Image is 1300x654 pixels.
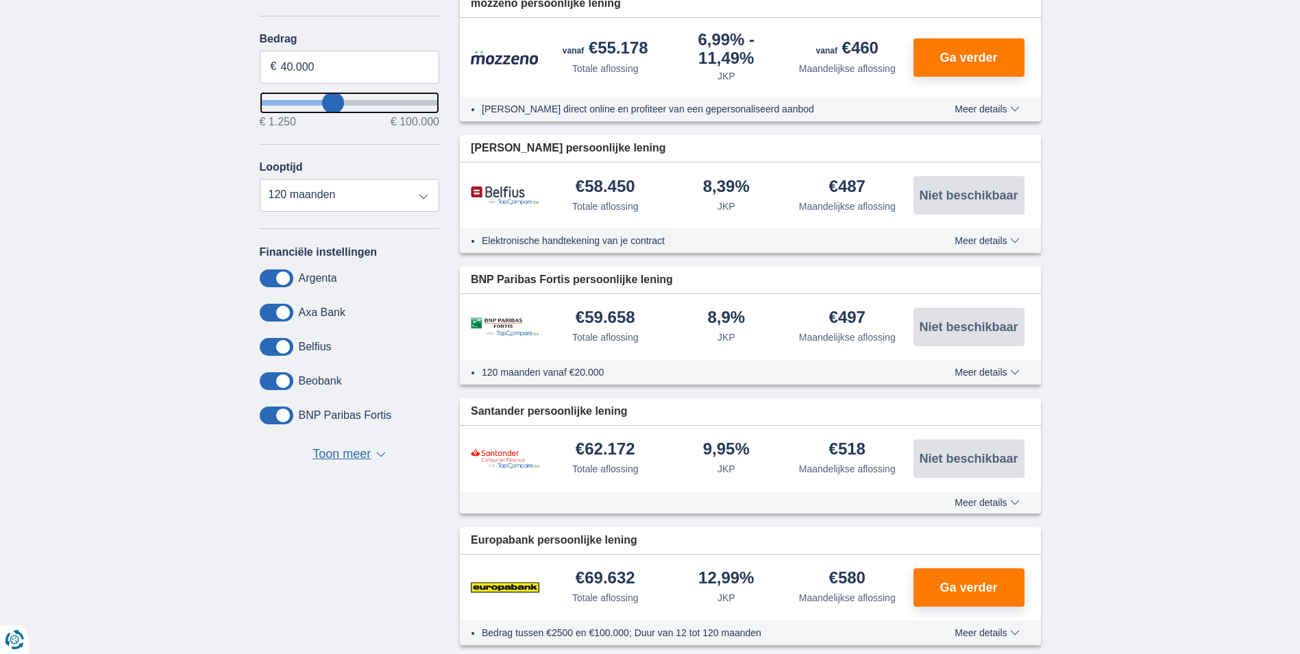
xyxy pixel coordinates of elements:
label: Beobank [299,375,342,387]
div: Totale aflossing [572,330,639,344]
button: Niet beschikbaar [913,176,1025,215]
div: Totale aflossing [572,462,639,476]
label: Financiële instellingen [260,246,378,258]
span: € 1.250 [260,117,296,128]
button: Niet beschikbaar [913,439,1025,478]
span: ▼ [376,452,386,457]
span: Toon meer [312,446,371,463]
li: Elektronische handtekening van je contract [482,234,905,247]
span: € [271,59,277,75]
div: JKP [718,462,735,476]
span: Santander persoonlijke lening [471,404,628,420]
div: 12,99% [698,570,754,588]
button: Meer details [944,235,1029,246]
label: Looptijd [260,161,303,173]
span: Meer details [955,628,1019,638]
div: JKP [718,69,735,83]
span: BNP Paribas Fortis persoonlijke lening [471,272,673,288]
div: €69.632 [576,570,635,588]
div: €59.658 [576,309,635,328]
div: Maandelijkse aflossing [799,591,896,605]
button: Niet beschikbaar [913,308,1025,346]
button: Meer details [944,627,1029,638]
span: Europabank persoonlijke lening [471,533,637,548]
div: €460 [816,40,879,59]
div: €518 [829,441,866,459]
img: product.pl.alt Belfius [471,186,539,206]
div: Totale aflossing [572,591,639,605]
button: Meer details [944,367,1029,378]
label: Bedrag [260,33,440,45]
div: JKP [718,199,735,213]
label: Argenta [299,272,337,284]
div: Totale aflossing [572,199,639,213]
span: Niet beschikbaar [919,321,1018,333]
div: Maandelijkse aflossing [799,462,896,476]
span: [PERSON_NAME] persoonlijke lening [471,141,665,156]
div: JKP [718,591,735,605]
span: Meer details [955,104,1019,114]
span: Ga verder [940,51,997,64]
span: Meer details [955,367,1019,377]
li: Bedrag tussen €2500 en €100.000; Duur van 12 tot 120 maanden [482,626,905,640]
div: €62.172 [576,441,635,459]
span: Niet beschikbaar [919,189,1018,202]
span: Ga verder [940,581,997,594]
div: 6,99% [672,32,782,66]
input: wantToBorrow [260,100,440,106]
span: € 100.000 [391,117,439,128]
img: product.pl.alt Mozzeno [471,50,539,65]
span: Niet beschikbaar [919,452,1018,465]
button: Ga verder [913,568,1025,607]
img: product.pl.alt BNP Paribas Fortis [471,317,539,337]
span: Meer details [955,236,1019,245]
div: €580 [829,570,866,588]
img: product.pl.alt Europabank [471,570,539,605]
div: 8,39% [703,178,750,197]
div: €55.178 [563,40,648,59]
div: €497 [829,309,866,328]
img: product.pl.alt Santander [471,448,539,469]
div: JKP [718,330,735,344]
button: Meer details [944,104,1029,114]
label: Belfius [299,341,332,353]
button: Toon meer ▼ [308,445,390,464]
span: Meer details [955,498,1019,507]
div: €487 [829,178,866,197]
label: Axa Bank [299,306,345,319]
div: 8,9% [707,309,745,328]
button: Meer details [944,497,1029,508]
div: €58.450 [576,178,635,197]
div: Totale aflossing [572,62,639,75]
label: BNP Paribas Fortis [299,409,392,422]
li: 120 maanden vanaf €20.000 [482,365,905,379]
button: Ga verder [913,38,1025,77]
li: [PERSON_NAME] direct online en profiteer van een gepersonaliseerd aanbod [482,102,905,116]
div: Maandelijkse aflossing [799,199,896,213]
div: Maandelijkse aflossing [799,330,896,344]
div: Maandelijkse aflossing [799,62,896,75]
div: 9,95% [703,441,750,459]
